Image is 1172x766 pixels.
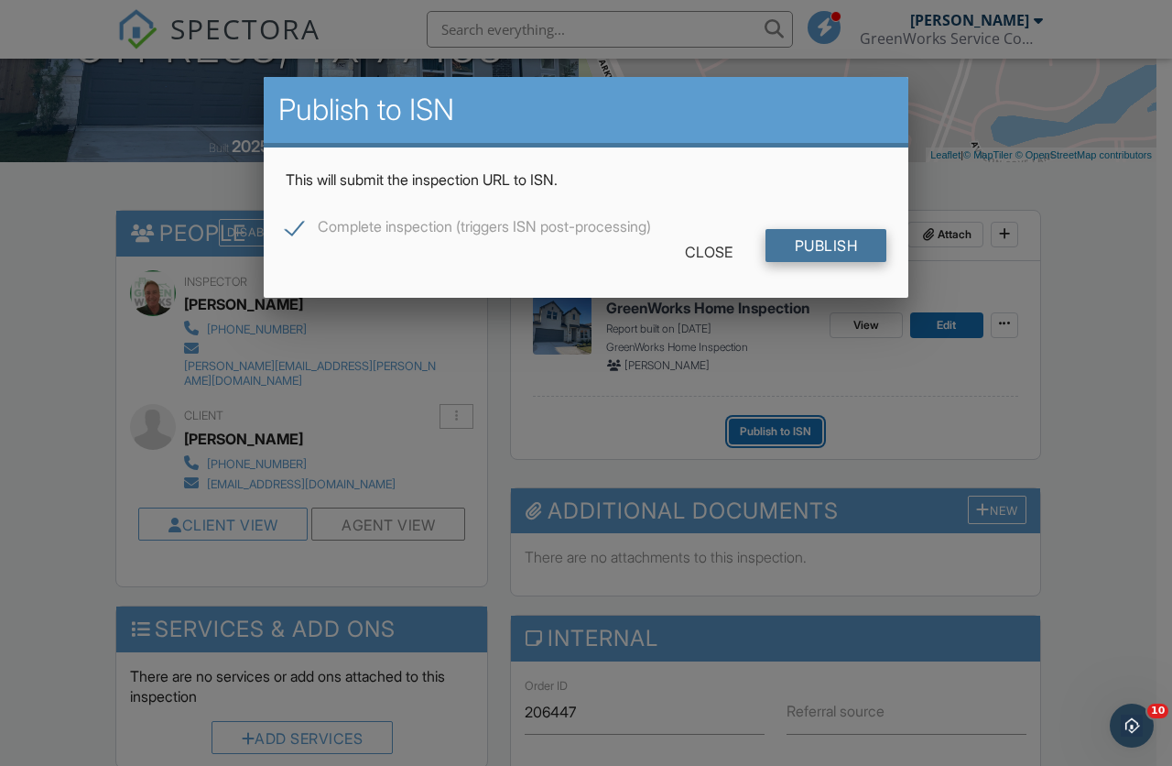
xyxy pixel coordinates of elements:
[1147,704,1168,718] span: 10
[278,92,894,128] h2: Publish to ISN
[1110,704,1154,748] iframe: Intercom live chat
[286,218,651,241] label: Complete inspection (triggers ISN post-processing)
[656,235,762,268] div: Close
[765,229,887,262] input: Publish
[286,170,886,190] p: This will submit the inspection URL to ISN.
